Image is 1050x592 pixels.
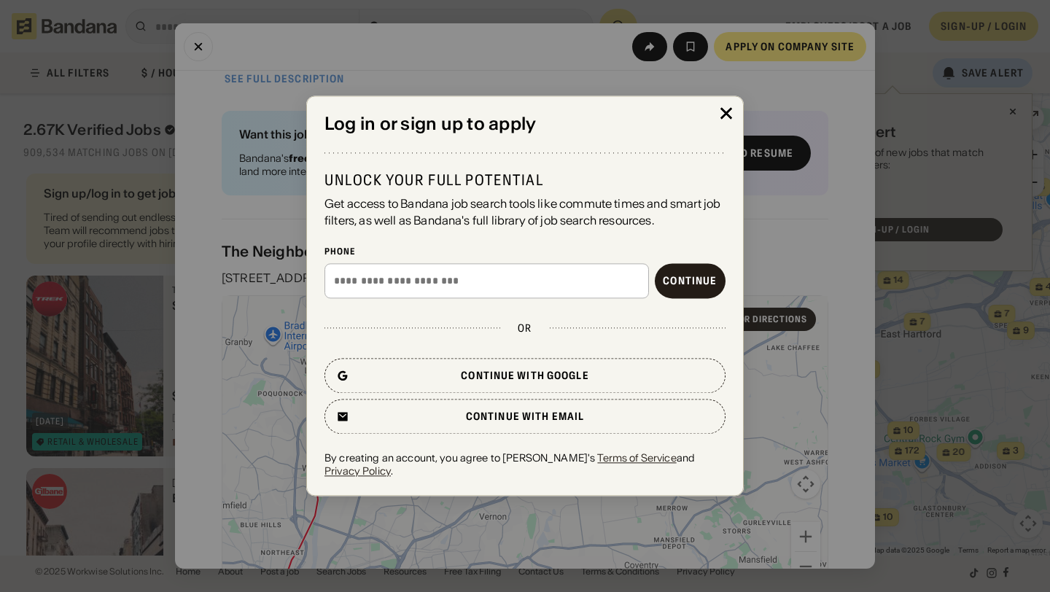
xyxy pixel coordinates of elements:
[324,196,726,229] div: Get access to Bandana job search tools like commute times and smart job filters, as well as Banda...
[324,114,726,135] div: Log in or sign up to apply
[324,246,726,257] div: Phone
[663,276,717,286] div: Continue
[324,451,726,478] div: By creating an account, you agree to [PERSON_NAME]'s and .
[466,411,584,421] div: Continue with email
[597,451,676,464] a: Terms of Service
[324,171,726,190] div: Unlock your full potential
[518,322,532,335] div: or
[461,370,588,381] div: Continue with Google
[324,464,391,478] a: Privacy Policy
